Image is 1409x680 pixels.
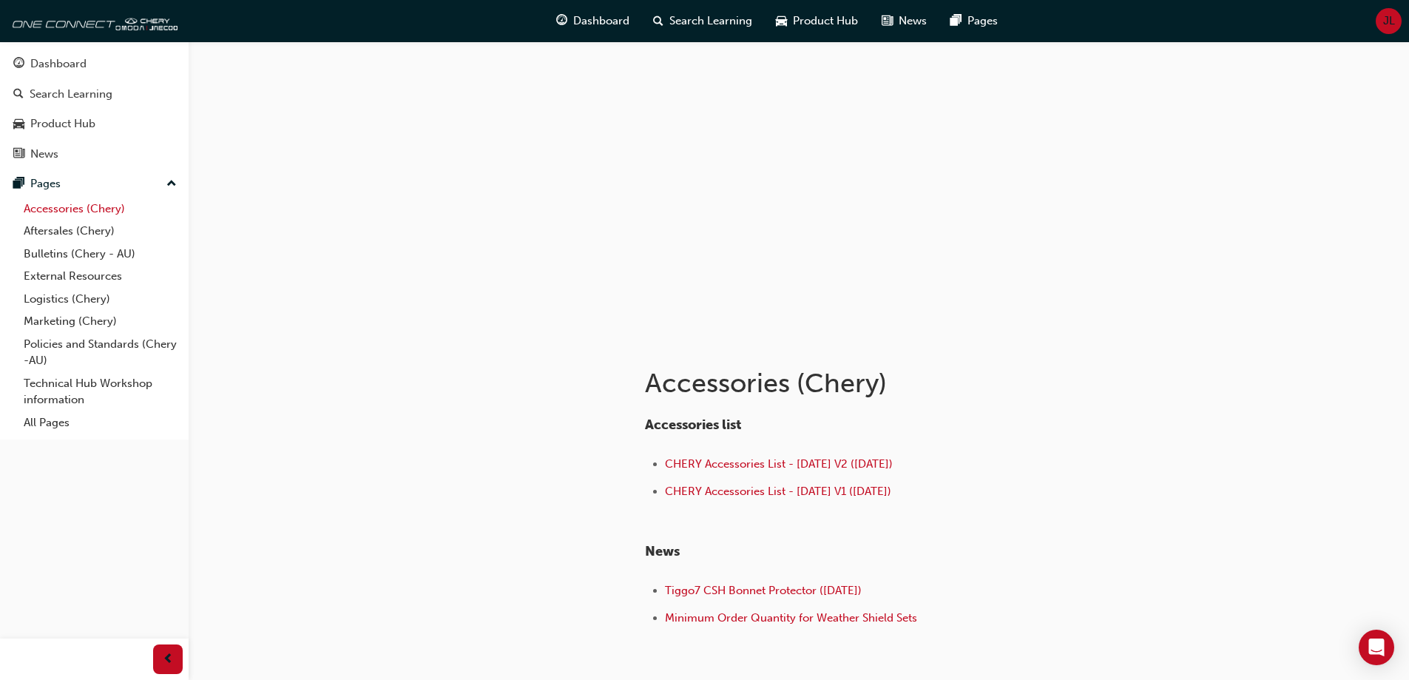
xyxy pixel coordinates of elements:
[764,6,870,36] a: car-iconProduct Hub
[18,288,183,311] a: Logistics (Chery)
[7,6,178,36] img: oneconnect
[13,178,24,191] span: pages-icon
[573,13,629,30] span: Dashboard
[870,6,939,36] a: news-iconNews
[18,265,183,288] a: External Resources
[645,543,680,559] span: News
[6,50,183,78] a: Dashboard
[641,6,764,36] a: search-iconSearch Learning
[939,6,1010,36] a: pages-iconPages
[665,485,891,498] a: CHERY Accessories List - [DATE] V1 ([DATE])
[18,220,183,243] a: Aftersales (Chery)
[1383,13,1395,30] span: JL
[950,12,962,30] span: pages-icon
[30,86,112,103] div: Search Learning
[18,372,183,411] a: Technical Hub Workshop information
[899,13,927,30] span: News
[13,58,24,71] span: guage-icon
[665,457,893,471] a: CHERY Accessories List - [DATE] V2 ([DATE])
[669,13,752,30] span: Search Learning
[30,146,58,163] div: News
[6,110,183,138] a: Product Hub
[967,13,998,30] span: Pages
[30,115,95,132] div: Product Hub
[6,170,183,198] button: Pages
[18,243,183,266] a: Bulletins (Chery - AU)
[665,584,862,597] a: Tiggo7 CSH Bonnet Protector ([DATE])
[776,12,787,30] span: car-icon
[163,650,174,669] span: prev-icon
[556,12,567,30] span: guage-icon
[1359,630,1394,665] div: Open Intercom Messenger
[18,198,183,221] a: Accessories (Chery)
[665,611,917,625] a: Minimum Order Quantity for Weather Shield Sets
[6,47,183,170] button: DashboardSearch LearningProduct HubNews
[645,417,741,433] span: Accessories list
[30,175,61,192] div: Pages
[166,175,177,194] span: up-icon
[6,81,183,108] a: Search Learning
[1376,8,1402,34] button: JL
[793,13,858,30] span: Product Hub
[653,12,663,30] span: search-icon
[13,118,24,131] span: car-icon
[18,310,183,333] a: Marketing (Chery)
[645,367,1130,400] h1: Accessories (Chery)
[6,141,183,168] a: News
[882,12,893,30] span: news-icon
[30,55,87,73] div: Dashboard
[18,411,183,434] a: All Pages
[13,148,24,161] span: news-icon
[544,6,641,36] a: guage-iconDashboard
[18,333,183,372] a: Policies and Standards (Chery -AU)
[13,88,24,101] span: search-icon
